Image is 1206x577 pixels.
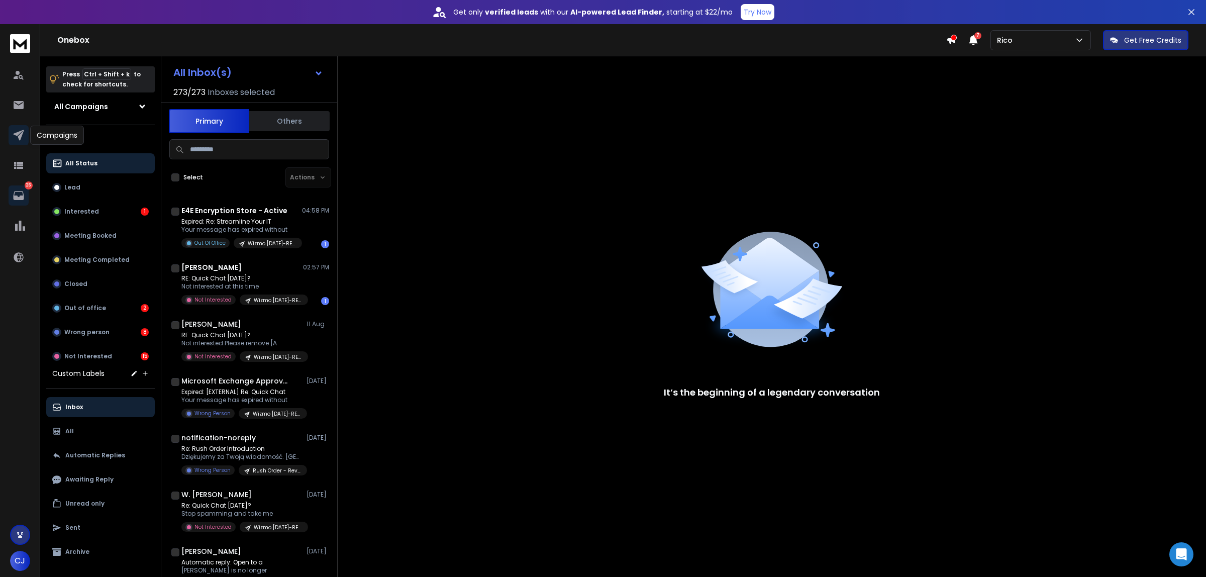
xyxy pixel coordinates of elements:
[181,319,241,329] h1: [PERSON_NAME]
[307,547,329,555] p: [DATE]
[194,410,231,417] p: Wrong Person
[64,232,117,240] p: Meeting Booked
[46,298,155,318] button: Out of office2
[30,126,84,145] div: Campaigns
[181,510,302,518] p: Stop spamming and take me
[46,274,155,294] button: Closed
[208,86,275,99] h3: Inboxes selected
[307,320,329,328] p: 11 Aug
[183,173,203,181] label: Select
[10,34,30,53] img: logo
[181,453,302,461] p: Dziękujemy za Twoją wiadomość. [GEOGRAPHIC_DATA]
[181,274,302,282] p: RE: Quick Chat [DATE]?
[65,548,89,556] p: Archive
[46,494,155,514] button: Unread only
[64,352,112,360] p: Not Interested
[46,421,155,441] button: All
[46,250,155,270] button: Meeting Completed
[181,206,287,216] h1: E4E Encryption Store - Active
[254,353,302,361] p: Wizmo [DATE]-RERUN [DATE]
[194,353,232,360] p: Not Interested
[181,396,302,404] p: Your message has expired without
[254,297,302,304] p: Wizmo [DATE]-RERUN [DATE]
[253,467,301,474] p: Rush Order - Reverse Logistics [DATE] Sub [DATE]
[64,280,87,288] p: Closed
[10,551,30,571] button: CJ
[165,62,331,82] button: All Inbox(s)
[46,322,155,342] button: Wrong person8
[1169,542,1193,566] div: Open Intercom Messenger
[181,218,302,226] p: Expired: Re: Streamline Your IT
[46,202,155,222] button: Interested1
[570,7,664,17] strong: AI-powered Lead Finder,
[46,133,155,147] h3: Filters
[141,352,149,360] div: 15
[194,296,232,304] p: Not Interested
[181,262,242,272] h1: [PERSON_NAME]
[181,502,302,510] p: Re: Quick Chat [DATE]?
[181,490,252,500] h1: W. [PERSON_NAME]
[82,68,131,80] span: Ctrl + Shift + k
[25,181,33,189] p: 26
[181,339,302,347] p: Not interested Please remove [A
[46,153,155,173] button: All Status
[169,109,249,133] button: Primary
[664,386,880,400] p: It’s the beginning of a legendary conversation
[141,208,149,216] div: 1
[254,524,302,531] p: Wizmo [DATE]-RERUN [DATE]
[46,445,155,465] button: Automatic Replies
[181,546,241,556] h1: [PERSON_NAME]
[64,208,99,216] p: Interested
[46,469,155,490] button: Awaiting Reply
[453,7,733,17] p: Get only with our starting at $22/mo
[307,377,329,385] p: [DATE]
[181,282,302,291] p: Not interested at this time
[181,445,302,453] p: Re: Rush Order Introduction
[65,403,83,411] p: Inbox
[303,263,329,271] p: 02:57 PM
[46,346,155,366] button: Not Interested15
[62,69,141,89] p: Press to check for shortcuts.
[181,331,302,339] p: RE: Quick Chat [DATE]?
[173,67,232,77] h1: All Inbox(s)
[194,466,231,474] p: Wrong Person
[974,32,981,39] span: 7
[741,4,774,20] button: Try Now
[141,328,149,336] div: 8
[321,297,329,305] div: 1
[54,102,108,112] h1: All Campaigns
[65,427,74,435] p: All
[65,524,80,532] p: Sent
[52,368,105,378] h3: Custom Labels
[64,328,110,336] p: Wrong person
[744,7,771,17] p: Try Now
[173,86,206,99] span: 273 / 273
[57,34,946,46] h1: Onebox
[65,500,105,508] p: Unread only
[253,410,301,418] p: Wizmo [DATE]-RERUN [DATE]
[307,491,329,499] p: [DATE]
[181,566,302,574] p: [PERSON_NAME] is no longer
[9,185,29,206] a: 26
[46,177,155,198] button: Lead
[321,240,329,248] div: 1
[997,35,1017,45] p: Rico
[64,304,106,312] p: Out of office
[181,558,302,566] p: Automatic reply: Open to a
[46,542,155,562] button: Archive
[181,376,292,386] h1: Microsoft Exchange Approval Assistant
[46,226,155,246] button: Meeting Booked
[248,240,296,247] p: Wizmo [DATE]-RERUN [DATE]
[302,207,329,215] p: 04:58 PM
[194,523,232,531] p: Not Interested
[65,159,97,167] p: All Status
[485,7,538,17] strong: verified leads
[64,256,130,264] p: Meeting Completed
[141,304,149,312] div: 2
[46,397,155,417] button: Inbox
[65,451,125,459] p: Automatic Replies
[64,183,80,191] p: Lead
[181,226,302,234] p: Your message has expired without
